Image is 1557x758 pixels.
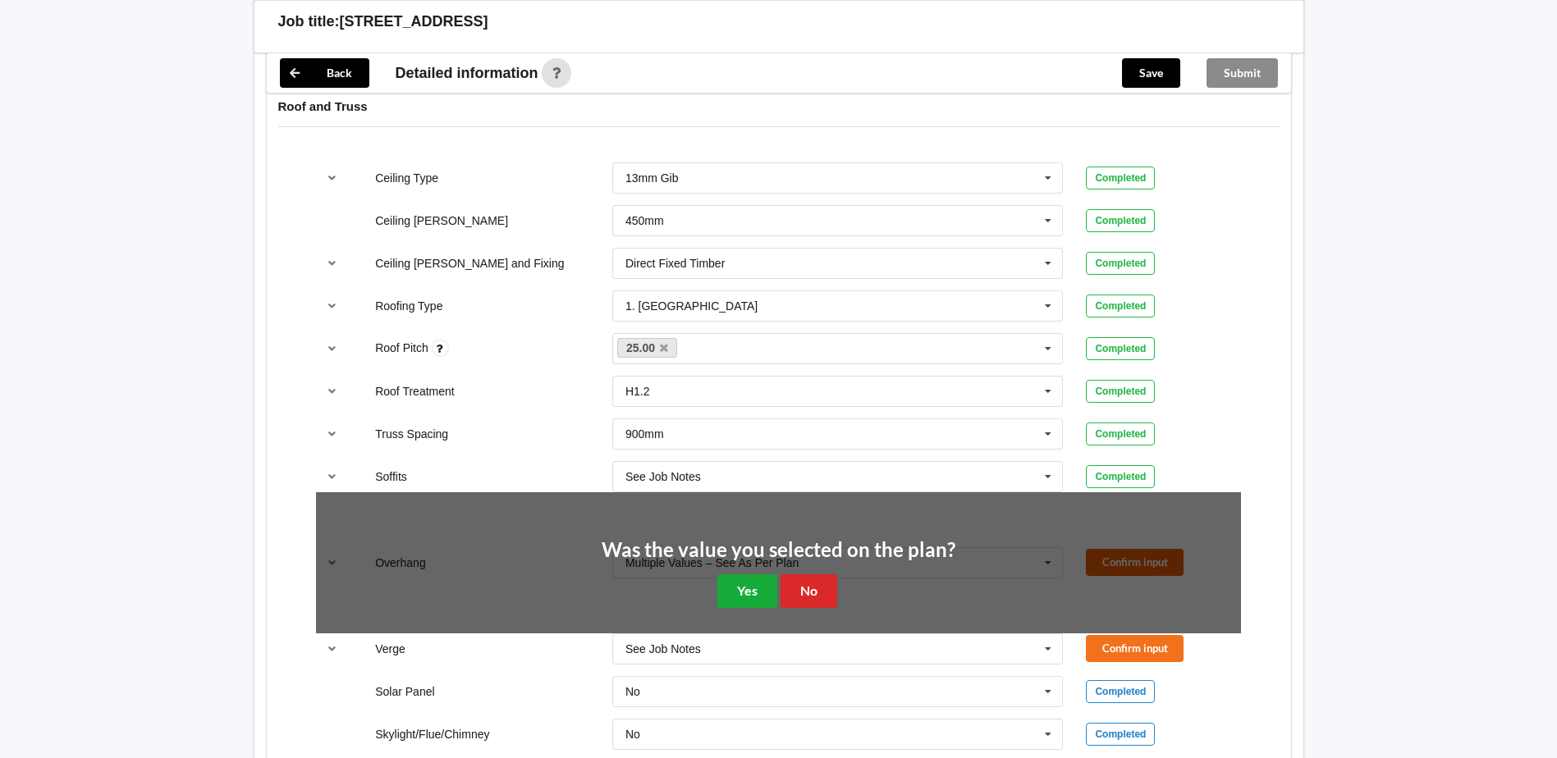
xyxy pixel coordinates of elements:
a: 25.00 [617,338,678,358]
label: Skylight/Flue/Chimney [375,728,489,741]
label: Ceiling Type [375,171,438,185]
button: Confirm input [1086,635,1184,662]
div: See Job Notes [625,643,701,655]
div: Completed [1086,209,1155,232]
div: Completed [1086,680,1155,703]
button: No [781,574,837,608]
div: 13mm Gib [625,172,679,184]
div: Completed [1086,465,1155,488]
h4: Roof and Truss [278,98,1280,114]
div: Completed [1086,295,1155,317]
div: Completed [1086,723,1155,746]
label: Ceiling [PERSON_NAME] and Fixing [375,257,564,270]
div: Completed [1086,337,1155,360]
div: No [625,686,640,697]
button: reference-toggle [316,291,348,321]
div: No [625,728,640,740]
div: 450mm [625,215,664,226]
button: reference-toggle [316,462,348,491]
button: reference-toggle [316,163,348,193]
button: reference-toggle [316,377,348,406]
div: H1.2 [625,386,650,397]
label: Roofing Type [375,299,442,313]
button: reference-toggle [316,419,348,449]
div: 1. [GEOGRAPHIC_DATA] [625,300,758,312]
h3: Job title: [278,12,340,31]
h2: Was the value you selected on the plan? [602,537,955,563]
div: Completed [1086,167,1155,189]
div: Completed [1086,422,1155,445]
label: Verge [375,642,405,655]
div: Direct Fixed Timber [625,258,725,269]
div: See Job Notes [625,471,701,482]
button: Back [280,58,369,88]
button: reference-toggle [316,634,348,664]
label: Roof Treatment [375,385,455,398]
div: 900mm [625,428,664,440]
button: Yes [717,574,777,608]
label: Ceiling [PERSON_NAME] [375,214,508,227]
button: Save [1122,58,1180,88]
label: Solar Panel [375,685,434,698]
label: Roof Pitch [375,341,431,354]
div: Completed [1086,252,1155,275]
button: reference-toggle [316,334,348,363]
label: Truss Spacing [375,427,448,441]
h3: [STREET_ADDRESS] [340,12,488,31]
span: Detailed information [396,66,538,80]
label: Soffits [375,470,407,483]
div: Completed [1086,380,1155,403]
button: reference-toggle [316,249,348,278]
